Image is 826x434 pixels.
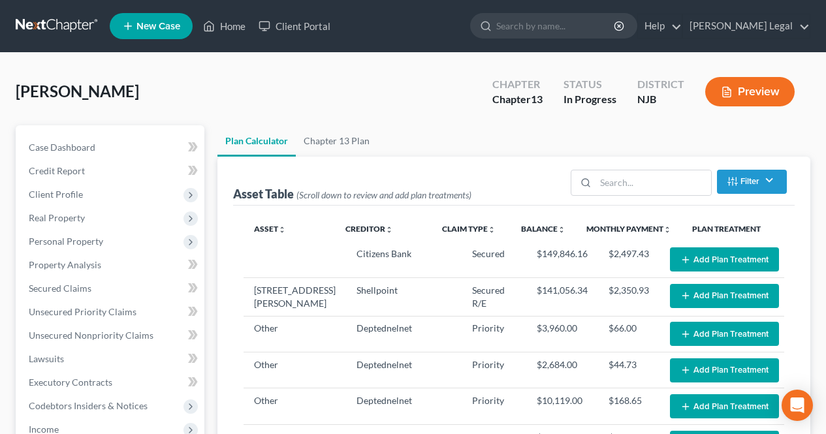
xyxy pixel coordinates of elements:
a: Secured Claims [18,277,204,300]
input: Search by name... [496,14,616,38]
td: Secured R/E [462,278,526,316]
span: Unsecured Nonpriority Claims [29,330,153,341]
td: $3,960.00 [526,316,598,352]
td: Priority [462,352,526,388]
td: $149,846.16 [526,242,598,278]
div: Asset Table [233,186,471,202]
a: Unsecured Priority Claims [18,300,204,324]
button: Add Plan Treatment [670,394,779,418]
td: $2,684.00 [526,352,598,388]
button: Filter [717,170,787,194]
i: unfold_more [278,226,286,234]
td: $10,119.00 [526,388,598,424]
span: Unsecured Priority Claims [29,306,136,317]
td: Deptednelnet [346,316,462,352]
a: Executory Contracts [18,371,204,394]
i: unfold_more [488,226,496,234]
td: Deptednelnet [346,388,462,424]
input: Search... [596,170,711,195]
div: Chapter [492,92,543,107]
span: (Scroll down to review and add plan treatments) [296,189,471,200]
a: Home [197,14,252,38]
div: Open Intercom Messenger [782,390,813,421]
td: $2,350.93 [598,278,659,316]
button: Add Plan Treatment [670,284,779,308]
td: Other [244,316,346,352]
th: Plan Treatment [682,216,784,242]
button: Add Plan Treatment [670,247,779,271]
td: $44.73 [598,352,659,388]
a: Property Analysis [18,253,204,277]
a: Client Portal [252,14,337,38]
i: unfold_more [385,226,393,234]
span: [PERSON_NAME] [16,82,139,101]
span: Property Analysis [29,259,101,270]
a: [PERSON_NAME] Legal [683,14,810,38]
div: In Progress [564,92,616,107]
td: $66.00 [598,316,659,352]
td: Priority [462,316,526,352]
a: Lawsuits [18,347,204,371]
a: Chapter 13 Plan [296,125,377,157]
span: Personal Property [29,236,103,247]
td: $2,497.43 [598,242,659,278]
td: Citizens Bank [346,242,462,278]
span: Codebtors Insiders & Notices [29,400,148,411]
td: Shellpoint [346,278,462,316]
a: Credit Report [18,159,204,183]
td: Other [244,388,346,424]
span: Credit Report [29,165,85,176]
button: Add Plan Treatment [670,358,779,382]
span: New Case [136,22,180,31]
span: Client Profile [29,189,83,200]
div: NJB [637,92,684,107]
span: Real Property [29,212,85,223]
td: $141,056.34 [526,278,598,316]
button: Preview [705,77,795,106]
span: Case Dashboard [29,142,95,153]
td: Secured [462,242,526,278]
td: Priority [462,388,526,424]
td: Deptednelnet [346,352,462,388]
a: Creditorunfold_more [345,224,393,234]
a: Help [638,14,682,38]
a: Case Dashboard [18,136,204,159]
i: unfold_more [558,226,565,234]
button: Add Plan Treatment [670,322,779,346]
span: Lawsuits [29,353,64,364]
span: Secured Claims [29,283,91,294]
a: Claim Typeunfold_more [442,224,496,234]
a: Assetunfold_more [254,224,286,234]
a: Plan Calculator [217,125,296,157]
a: Unsecured Nonpriority Claims [18,324,204,347]
a: Balanceunfold_more [521,224,565,234]
td: [STREET_ADDRESS][PERSON_NAME] [244,278,346,316]
td: $168.65 [598,388,659,424]
div: District [637,77,684,92]
span: Executory Contracts [29,377,112,388]
a: Monthly Paymentunfold_more [586,224,671,234]
td: Other [244,352,346,388]
span: 13 [531,93,543,105]
div: Chapter [492,77,543,92]
i: unfold_more [663,226,671,234]
div: Status [564,77,616,92]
